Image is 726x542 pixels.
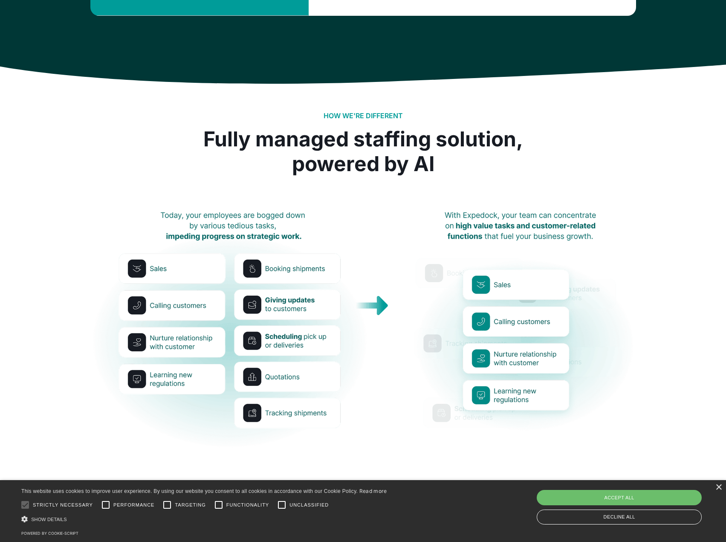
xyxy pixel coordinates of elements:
div: Fully managed staffing solution, powered by AI [200,127,527,176]
span: This website uses cookies to improve user experience. By using our website you consent to all coo... [21,488,358,494]
a: Read more [359,488,387,494]
h2: How wE'RE different [324,112,403,120]
span: Unclassified [289,501,329,509]
iframe: Chat Widget [584,450,726,542]
span: Strictly necessary [33,501,93,509]
span: Functionality [226,501,269,509]
img: text on boxes i.e.; sales, calling customers, quotation, etc.. [90,176,636,483]
span: Show details [31,517,67,522]
div: Show details [21,515,387,524]
div: Accept all [537,490,702,505]
div: Decline all [537,510,702,525]
span: Targeting [175,501,205,509]
a: Powered by cookie-script [21,531,78,536]
span: Performance [113,501,155,509]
